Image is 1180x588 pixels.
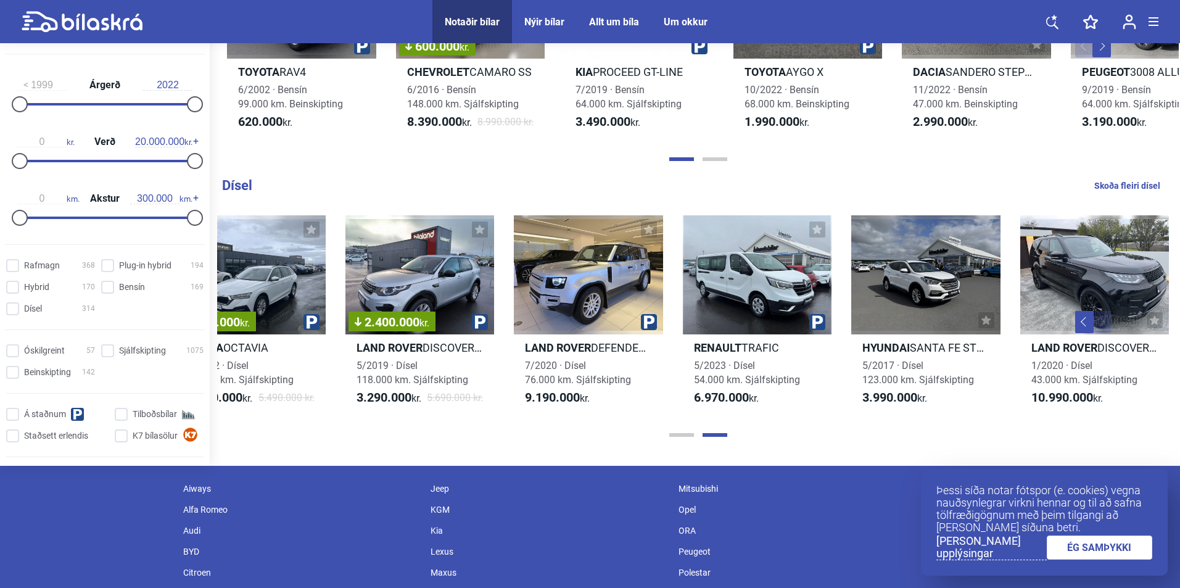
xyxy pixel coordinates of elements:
[24,302,42,315] span: Dísel
[119,259,171,272] span: Plug-in hybrid
[119,344,166,357] span: Sjálfskipting
[424,478,672,499] div: Jeep
[576,114,630,129] b: 3.490.000
[24,281,49,294] span: Hybrid
[672,499,920,520] div: Opel
[1075,311,1094,333] button: Previous
[345,341,495,355] h2: DISCOVERY SPORT PURE
[1047,536,1153,560] a: ÉG SAMÞYKKI
[1082,65,1130,78] b: Peugeot
[133,429,178,442] span: K7 bílasölur
[82,366,95,379] span: 142
[525,360,631,386] span: 7/2020 · Dísel 76.000 km. Sjálfskipting
[24,429,88,442] span: Staðsett erlendis
[525,341,591,354] b: Land Rover
[683,215,832,416] a: RenaultTRAFIC5/2023 · Dísel54.000 km. Sjálfskipting6.970.000kr.
[745,114,799,129] b: 1.990.000
[851,341,1001,355] h2: SANTA FE STYLE
[1123,14,1136,30] img: user-login.svg
[355,316,429,328] span: 2.400.000
[345,215,495,416] a: 2.400.000kr.Land RoverDISCOVERY SPORT PURE5/2019 · Dísel118.000 km. Sjálfskipting3.290.000kr.5.69...
[177,520,425,541] div: Audi
[424,541,672,562] div: Lexus
[238,65,279,78] b: Toyota
[407,115,472,130] span: kr.
[177,478,425,499] div: Aiways
[1082,114,1137,129] b: 3.190.000
[576,84,682,110] span: 7/2019 · Bensín 64.000 km. Sjálfskipting
[589,16,639,28] a: Allt um bíla
[564,65,714,79] h2: PROCEED GT-LINE
[913,115,978,130] span: kr.
[669,157,694,161] button: Page 1
[1031,390,1093,405] b: 10.990.000
[913,114,968,129] b: 2.990.000
[920,562,1168,583] div: Volvo
[188,360,294,386] span: 6/2022 · Dísel 93.000 km. Sjálfskipting
[1031,360,1137,386] span: 1/2020 · Dísel 43.000 km. Sjálfskipting
[920,520,1168,541] div: Tesla
[130,193,192,204] span: km.
[669,433,694,437] button: Page 1
[17,193,80,204] span: km.
[514,215,663,416] a: Land RoverDEFENDER S7/2020 · Dísel76.000 km. Sjálfskipting9.190.000kr.
[177,499,425,520] div: Alfa Romeo
[405,40,469,52] span: 600.000
[862,341,910,354] b: Hyundai
[427,391,483,405] span: 5.690.000 kr.
[576,115,640,130] span: kr.
[913,65,946,78] b: Dacia
[920,541,1168,562] div: Toyota
[1094,178,1160,194] a: Skoða fleiri dísel
[672,478,920,499] div: Mitsubishi
[176,341,326,355] h2: OCTAVIA
[862,390,917,405] b: 3.990.000
[86,80,123,90] span: Árgerð
[407,65,469,78] b: Chevrolet
[188,391,252,405] span: kr.
[920,478,1168,499] div: Smart
[524,16,564,28] a: Nýir bílar
[460,41,469,53] span: kr.
[936,535,1047,560] a: [PERSON_NAME] upplýsingar
[238,84,343,110] span: 6/2002 · Bensín 99.000 km. Beinskipting
[357,391,421,405] span: kr.
[186,344,204,357] span: 1075
[177,541,425,562] div: BYD
[1020,341,1170,355] h2: DISCOVERY LANDMARK TDV6
[227,65,376,79] h2: RAV4
[745,84,849,110] span: 10/2022 · Bensín 68.000 km. Beinskipting
[357,390,411,405] b: 3.290.000
[703,157,727,161] button: Page 2
[683,341,832,355] h2: TRAFIC
[1031,391,1103,405] span: kr.
[135,136,192,147] span: kr.
[514,341,663,355] h2: DEFENDER S
[1031,341,1097,354] b: Land Rover
[24,408,66,421] span: Á staðnum
[672,562,920,583] div: Polestar
[694,341,741,354] b: Renault
[445,16,500,28] a: Notaðir bílar
[396,65,545,79] h2: CAMARO SS
[424,562,672,583] div: Maxus
[851,215,1001,416] a: HyundaiSANTA FE STYLE5/2017 · Dísel123.000 km. Sjálfskipting3.990.000kr.
[357,360,468,386] span: 5/2019 · Dísel 118.000 km. Sjálfskipting
[1075,35,1094,57] button: Previous
[82,302,95,315] span: 314
[357,341,423,354] b: Land Rover
[920,499,1168,520] div: Suzuki
[191,281,204,294] span: 169
[238,115,292,130] span: kr.
[1020,215,1170,416] a: Land RoverDISCOVERY LANDMARK TDV61/2020 · Dísel43.000 km. Sjálfskipting10.990.000kr.
[1092,35,1111,57] button: Next
[91,137,118,147] span: Verð
[525,391,590,405] span: kr.
[1092,311,1111,333] button: Next
[86,344,95,357] span: 57
[664,16,708,28] div: Um okkur
[745,65,786,78] b: Toyota
[24,366,71,379] span: Beinskipting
